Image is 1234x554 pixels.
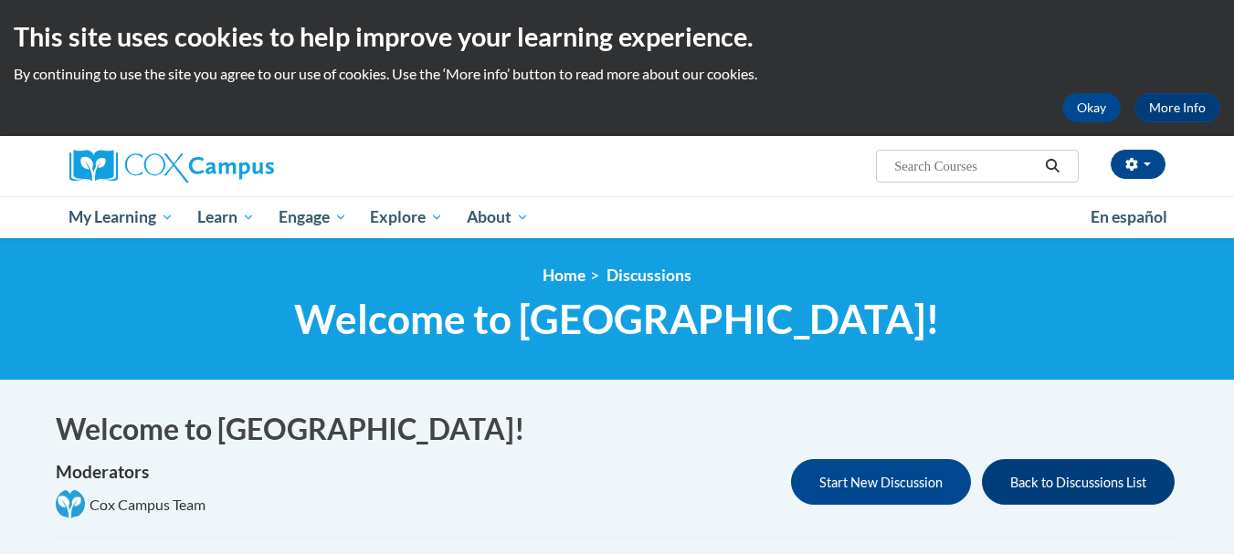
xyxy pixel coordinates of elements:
button: Account Settings [1111,150,1165,179]
a: About [455,196,541,238]
a: Home [543,266,585,285]
span: My Learning [69,206,174,228]
span: Explore [370,206,443,228]
span: En español [1091,207,1167,226]
a: Engage [267,196,359,238]
button: Start New Discussion [791,459,971,505]
button: Search [1039,155,1066,177]
div: Main menu [42,196,1193,238]
a: Explore [358,196,455,238]
button: Back to Discussions List [982,459,1175,505]
a: More Info [1134,93,1220,122]
span: Welcome to [GEOGRAPHIC_DATA]! [294,295,940,343]
a: En español [1079,198,1179,236]
span: Learn [197,206,255,228]
h4: Moderators [56,459,206,486]
a: My Learning [58,196,186,238]
button: Okay [1062,93,1121,122]
img: Cox Campus Team [56,489,85,518]
input: Search Courses [892,155,1039,177]
h2: This site uses cookies to help improve your learning experience. [14,18,1220,55]
img: Cox Campus [69,150,274,183]
a: Cox Campus [69,150,417,183]
span: Cox Campus Team [90,495,206,512]
p: By continuing to use the site you agree to our use of cookies. Use the ‘More info’ button to read... [14,64,1220,84]
span: Discussions [606,266,691,285]
span: Engage [279,206,347,228]
a: Learn [185,196,267,238]
span: About [467,206,529,228]
h1: Welcome to [GEOGRAPHIC_DATA]! [56,409,1179,450]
